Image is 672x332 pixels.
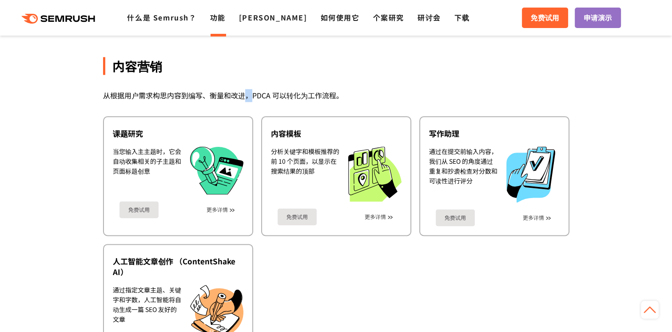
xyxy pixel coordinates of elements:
a: 下载 [454,12,470,23]
a: 什么是 Semrush？ [127,12,196,23]
span: 申请演示 [584,12,612,24]
img: コンテンツテンプレート [348,146,402,202]
span: 免费试用 [531,12,559,24]
a: 更多详情 [207,206,228,213]
a: 免费试用 [119,201,159,218]
div: 通过在提交前输入内容，我们从 SEO 的角度通过重复和抄袭检查对分数和可读性进行评分 [429,146,497,202]
a: 研讨会 [418,12,441,23]
div: 分析关键字和模板推荐的前 10 个页面，以显示在搜索结果的顶部 [271,146,339,202]
a: [PERSON_NAME] [239,12,307,23]
a: 功能 [210,12,226,23]
a: 更多详情 [365,214,386,220]
div: 从根据用户需求构思内容到编写、衡量和改进，PDCA 可以转化为工作流程。 [103,89,569,102]
img: トピックリサーチ [190,146,243,194]
img: ライティングアシスタント [506,146,555,202]
div: 课题研究 [113,128,243,139]
div: 内容营销 [103,57,569,75]
div: 写作助理 [429,128,560,139]
a: 更多详情 [523,215,544,221]
div: 人工智能文章创作 （ContentShake AI） [113,256,243,277]
a: 免费试用 [436,209,475,226]
div: 内容模板 [271,128,402,139]
a: 申请演示 [575,8,621,28]
a: 免费试用 [522,8,568,28]
a: 如何使用它 [321,12,360,23]
div: 当您输入主主题时，它会自动收集相关的子主题和页面标题创意 [113,146,181,194]
a: 免费试用 [278,208,317,225]
a: 个案研究 [373,12,404,23]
